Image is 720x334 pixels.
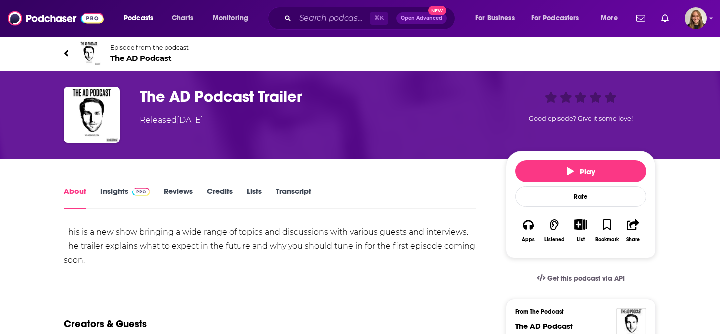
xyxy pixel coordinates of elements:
[531,11,579,25] span: For Podcasters
[529,266,633,291] a: Get this podcast via API
[515,160,646,182] button: Play
[685,7,707,29] span: Logged in as ewalper
[475,11,515,25] span: For Business
[165,10,199,26] a: Charts
[529,115,633,122] span: Good episode? Give it some love!
[522,237,535,243] div: Apps
[515,321,573,331] a: The AD Podcast
[140,114,203,126] div: Released [DATE]
[172,11,193,25] span: Charts
[570,219,591,230] button: Show More Button
[401,16,442,21] span: Open Advanced
[595,237,619,243] div: Bookmark
[547,274,625,283] span: Get this podcast via API
[277,7,465,30] div: Search podcasts, credits, & more...
[620,212,646,249] button: Share
[568,212,594,249] div: Show More ButtonList
[100,186,150,209] a: InsightsPodchaser Pro
[515,308,638,315] h3: From The Podcast
[110,44,189,51] span: Episode from the podcast
[594,10,630,26] button: open menu
[428,6,446,15] span: New
[77,41,101,65] img: The AD Podcast
[544,237,565,243] div: Listened
[525,10,594,26] button: open menu
[140,87,490,106] h1: The AD Podcast Trailer
[632,10,649,27] a: Show notifications dropdown
[206,10,261,26] button: open menu
[541,212,567,249] button: Listened
[577,236,585,243] div: List
[685,7,707,29] img: User Profile
[64,225,476,267] div: This is a new show bringing a wide range of topics and discussions with various guests and interv...
[207,186,233,209] a: Credits
[657,10,673,27] a: Show notifications dropdown
[64,186,86,209] a: About
[110,53,189,63] span: The AD Podcast
[117,10,166,26] button: open menu
[396,12,447,24] button: Open AdvancedNew
[601,11,618,25] span: More
[594,212,620,249] button: Bookmark
[64,87,120,143] img: The AD Podcast Trailer
[64,318,147,330] h2: Creators & Guests
[515,212,541,249] button: Apps
[164,186,193,209] a: Reviews
[8,9,104,28] img: Podchaser - Follow, Share and Rate Podcasts
[276,186,311,209] a: Transcript
[685,7,707,29] button: Show profile menu
[567,167,595,176] span: Play
[132,188,150,196] img: Podchaser Pro
[626,237,640,243] div: Share
[468,10,527,26] button: open menu
[515,186,646,207] div: Rate
[295,10,370,26] input: Search podcasts, credits, & more...
[124,11,153,25] span: Podcasts
[247,186,262,209] a: Lists
[370,12,388,25] span: ⌘ K
[64,41,656,65] a: The AD PodcastEpisode from the podcastThe AD Podcast
[213,11,248,25] span: Monitoring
